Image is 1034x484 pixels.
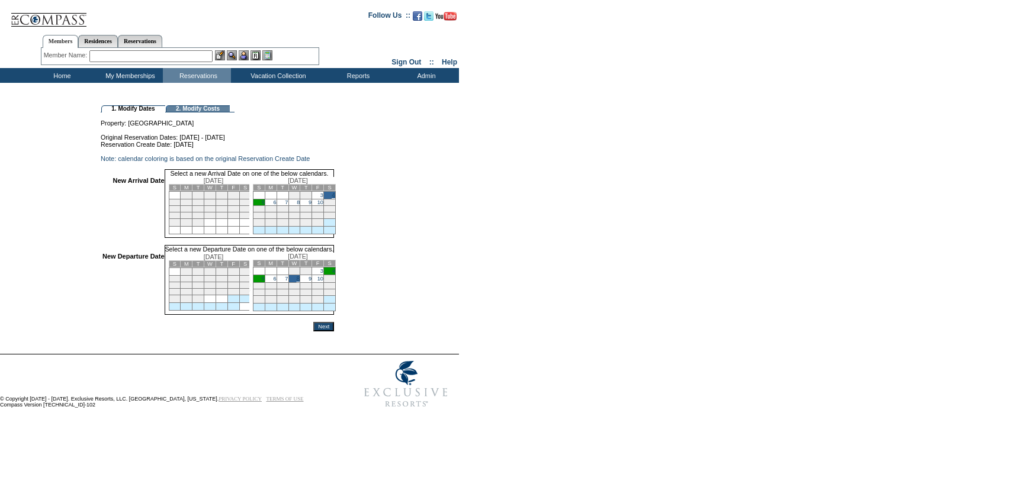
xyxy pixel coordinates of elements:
td: 10 [204,276,216,282]
td: 1 [181,268,192,276]
td: 26 [227,212,239,219]
td: 28 [277,296,288,304]
td: 20 [239,206,251,212]
td: Reports [323,68,391,83]
a: 5 [262,276,265,282]
td: 23 [300,289,312,296]
td: 16 [192,282,204,289]
td: 1 [288,192,300,199]
td: 13 [239,199,251,206]
td: 30 [300,219,312,227]
td: 8 [181,199,192,206]
td: 17 [204,206,216,212]
td: 14 [169,206,181,212]
td: 2 [192,192,204,199]
td: S [169,185,181,191]
td: 13 [265,206,277,212]
img: Compass Home [10,3,87,27]
td: 26 [253,296,265,304]
td: 22 [181,212,192,219]
td: M [181,185,192,191]
td: 23 [192,212,204,219]
td: Reservations [163,68,231,83]
td: Vacation Collection [231,68,323,83]
a: 6 [273,199,276,205]
td: F [312,185,324,191]
td: Note: calendar coloring is based on the original Reservation Create Date [101,155,334,162]
td: T [192,185,204,191]
td: 8 [181,276,192,282]
td: S [324,185,336,191]
td: T [277,185,288,191]
td: 25 [216,289,227,295]
td: 21 [169,289,181,295]
td: 1. Modify Dates [101,105,165,112]
td: 11 [216,199,227,206]
img: Follow us on Twitter [424,11,433,21]
a: 8 [296,275,300,282]
td: W [288,185,300,191]
td: 9 [192,276,204,282]
td: 27 [239,289,251,295]
td: 2. Modify Costs [166,105,230,112]
td: 18 [216,282,227,289]
td: 6 [239,192,251,199]
td: 1 [181,192,192,199]
img: Reservations [251,50,261,60]
a: 7 [285,199,288,205]
a: 4 [332,192,335,199]
td: W [288,260,300,267]
td: 3 [204,192,216,199]
td: T [216,185,227,191]
td: 16 [300,206,312,212]
a: Subscribe to our YouTube Channel [435,15,457,22]
td: 22 [181,289,192,295]
td: 21 [169,212,181,219]
td: 2 [192,268,204,276]
span: [DATE] [204,177,224,184]
a: 9 [309,199,312,205]
a: 10 [317,276,323,282]
td: S [253,260,265,267]
td: 11 [324,275,336,283]
td: 20 [239,282,251,289]
td: 15 [288,206,300,212]
span: [DATE] [204,253,224,260]
td: 29 [181,295,192,303]
td: 5 [227,268,239,276]
td: 14 [277,206,288,212]
td: 17 [312,283,324,289]
td: 29 [288,219,300,227]
td: 4 [216,192,227,199]
td: 13 [265,283,277,289]
td: 1 [288,267,300,275]
td: My Memberships [95,68,163,83]
td: Admin [391,68,459,83]
a: 9 [309,276,312,282]
td: 31 [312,219,324,227]
td: T [300,185,312,191]
td: T [277,260,288,267]
td: Select a new Departure Date on one of the below calendars. [165,245,335,253]
td: 21 [277,212,288,219]
a: 3 [320,192,323,198]
a: Reservations [118,35,162,47]
a: Follow us on Twitter [424,15,433,22]
td: New Arrival Date [102,177,165,238]
td: M [181,261,192,267]
td: 20 [265,289,277,296]
td: 4 [216,268,227,276]
td: 30 [192,219,204,227]
td: S [239,261,251,267]
td: 12 [253,206,265,212]
td: 24 [204,289,216,295]
td: T [192,261,204,267]
td: 28 [169,295,181,303]
td: 12 [253,283,265,289]
a: 10 [317,199,323,205]
a: TERMS OF USE [266,396,304,402]
td: S [253,185,265,191]
td: 11 [324,199,336,206]
td: F [312,260,324,267]
a: 5 [262,199,265,205]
